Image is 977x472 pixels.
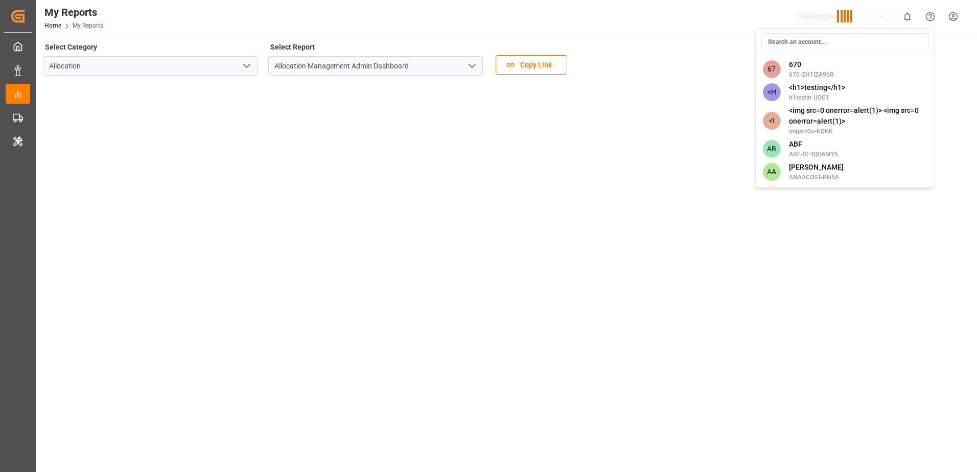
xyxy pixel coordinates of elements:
[268,40,316,54] label: Select Report
[464,58,479,74] button: open menu
[896,5,919,28] button: show 0 new notifications
[43,56,258,76] input: Type to search/select
[239,58,254,74] button: open menu
[44,5,103,20] div: My Reports
[268,56,483,76] input: Type to search/select
[515,60,557,70] span: Copy Link
[44,22,61,29] a: Home
[43,40,99,54] label: Select Category
[919,5,942,28] button: Help Center
[761,33,928,51] input: Search an account...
